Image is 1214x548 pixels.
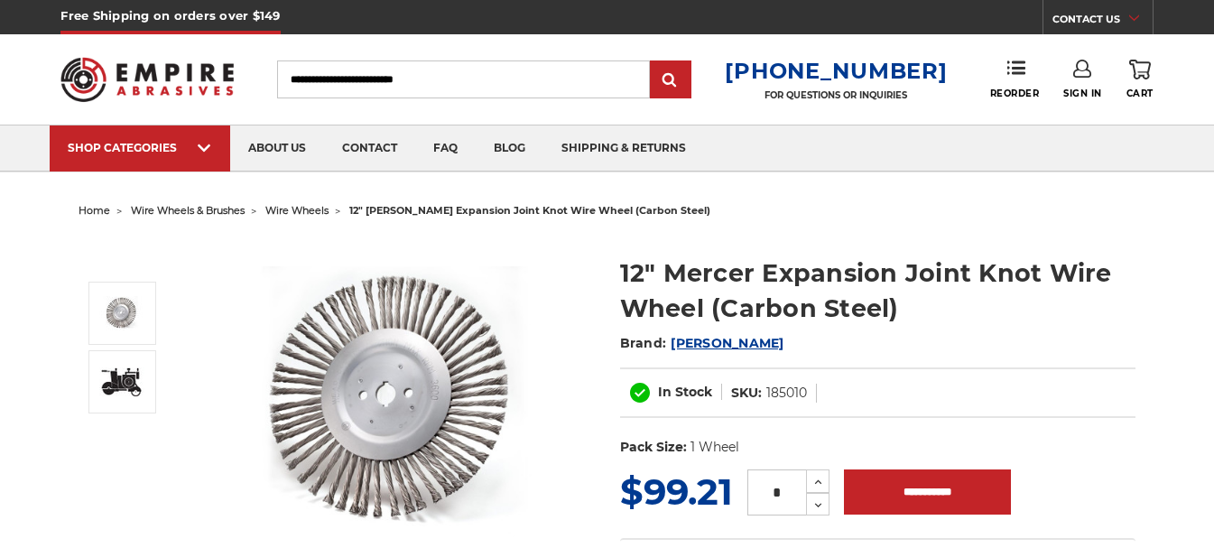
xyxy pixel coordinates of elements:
[1052,9,1153,34] a: CONTACT US
[68,141,212,154] div: SHOP CATEGORIES
[620,335,667,351] span: Brand:
[415,125,476,172] a: faq
[990,88,1040,99] span: Reorder
[731,384,762,403] dt: SKU:
[349,204,710,217] span: 12" [PERSON_NAME] expansion joint knot wire wheel (carbon steel)
[1063,88,1102,99] span: Sign In
[725,58,947,84] a: [PHONE_NUMBER]
[658,384,712,400] span: In Stock
[99,367,144,396] img: Walk-Behind Street Saw
[671,335,783,351] a: [PERSON_NAME]
[1126,60,1154,99] a: Cart
[99,296,144,330] img: 12" Expansion Joint Wire Wheel
[131,204,245,217] a: wire wheels & brushes
[690,438,739,457] dd: 1 Wheel
[324,125,415,172] a: contact
[620,469,733,514] span: $99.21
[265,204,329,217] a: wire wheels
[620,255,1135,326] h1: 12" Mercer Expansion Joint Knot Wire Wheel (Carbon Steel)
[653,62,689,98] input: Submit
[230,125,324,172] a: about us
[725,89,947,101] p: FOR QUESTIONS OR INQUIRIES
[766,384,807,403] dd: 185010
[543,125,704,172] a: shipping & returns
[60,46,233,114] img: Empire Abrasives
[476,125,543,172] a: blog
[79,204,110,217] a: home
[1126,88,1154,99] span: Cart
[990,60,1040,98] a: Reorder
[214,266,575,537] img: 12" Expansion Joint Wire Wheel
[620,438,687,457] dt: Pack Size:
